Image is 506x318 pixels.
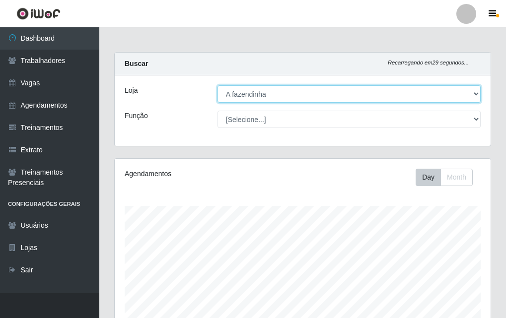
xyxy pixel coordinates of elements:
[16,7,61,20] img: CoreUI Logo
[125,169,264,179] div: Agendamentos
[125,111,148,121] label: Função
[388,60,469,65] i: Recarregando em 29 segundos...
[416,169,473,186] div: First group
[125,85,138,96] label: Loja
[125,60,148,67] strong: Buscar
[440,169,473,186] button: Month
[416,169,481,186] div: Toolbar with button groups
[416,169,441,186] button: Day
